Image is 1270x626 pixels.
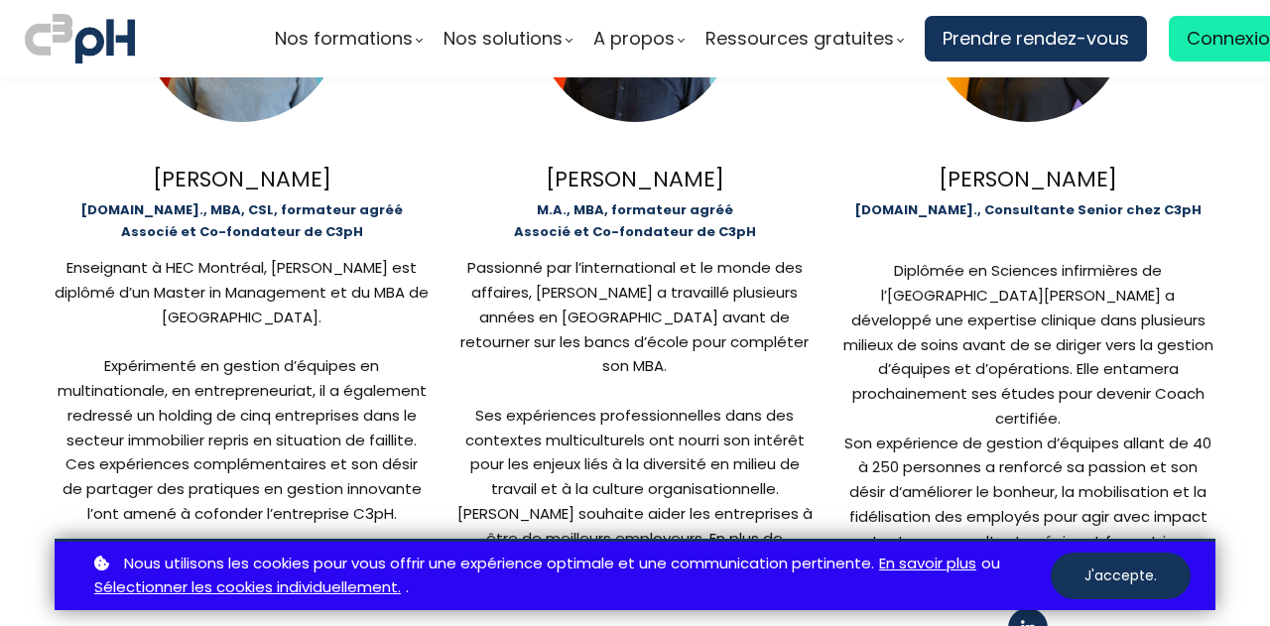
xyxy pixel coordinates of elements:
[447,256,822,379] div: Passionné par l’international et le monde des affaires, [PERSON_NAME] a travaillé plusieurs année...
[124,552,874,576] span: Nous utilisons les cookies pour vous offrir une expérience optimale et une communication pertinente.
[593,24,675,54] span: A propos
[55,256,429,526] div: Enseignant à HEC Montréal, [PERSON_NAME] est diplômé d’un Master in Management et du MBA de [...
[705,24,894,54] span: Ressources gratuites
[447,379,822,600] div: Ses expériences professionnelles dans des contextes multiculturels ont nourri son intérêt pour le...
[840,259,1214,431] div: Diplômée en Sciences infirmières de l’[GEOGRAPHIC_DATA][PERSON_NAME] a développé une expertise cl...
[514,200,756,241] b: M.A., MBA, formateur agréé Associé et Co-fondateur de C3pH
[80,200,403,241] b: [DOMAIN_NAME]., MBA, CSL, formateur agréé Associé et Co-fondateur de C3pH
[275,24,413,54] span: Nos formations
[1051,553,1191,599] button: J'accepte.
[840,162,1214,196] div: [PERSON_NAME]
[89,552,1051,601] p: ou .
[447,162,822,196] div: [PERSON_NAME]
[444,24,563,54] span: Nos solutions
[94,575,401,600] a: Sélectionner les cookies individuellement.
[879,552,976,576] a: En savoir plus
[840,432,1214,579] div: Son expérience de gestion d’équipes allant de 40 à 250 personnes a renforcé sa passion et son dés...
[55,162,429,196] div: [PERSON_NAME]
[854,200,1202,219] b: [DOMAIN_NAME]., Consultante Senior chez C3pH
[925,16,1147,62] a: Prendre rendez-vous
[943,24,1129,54] span: Prendre rendez-vous
[25,10,135,67] img: logo C3PH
